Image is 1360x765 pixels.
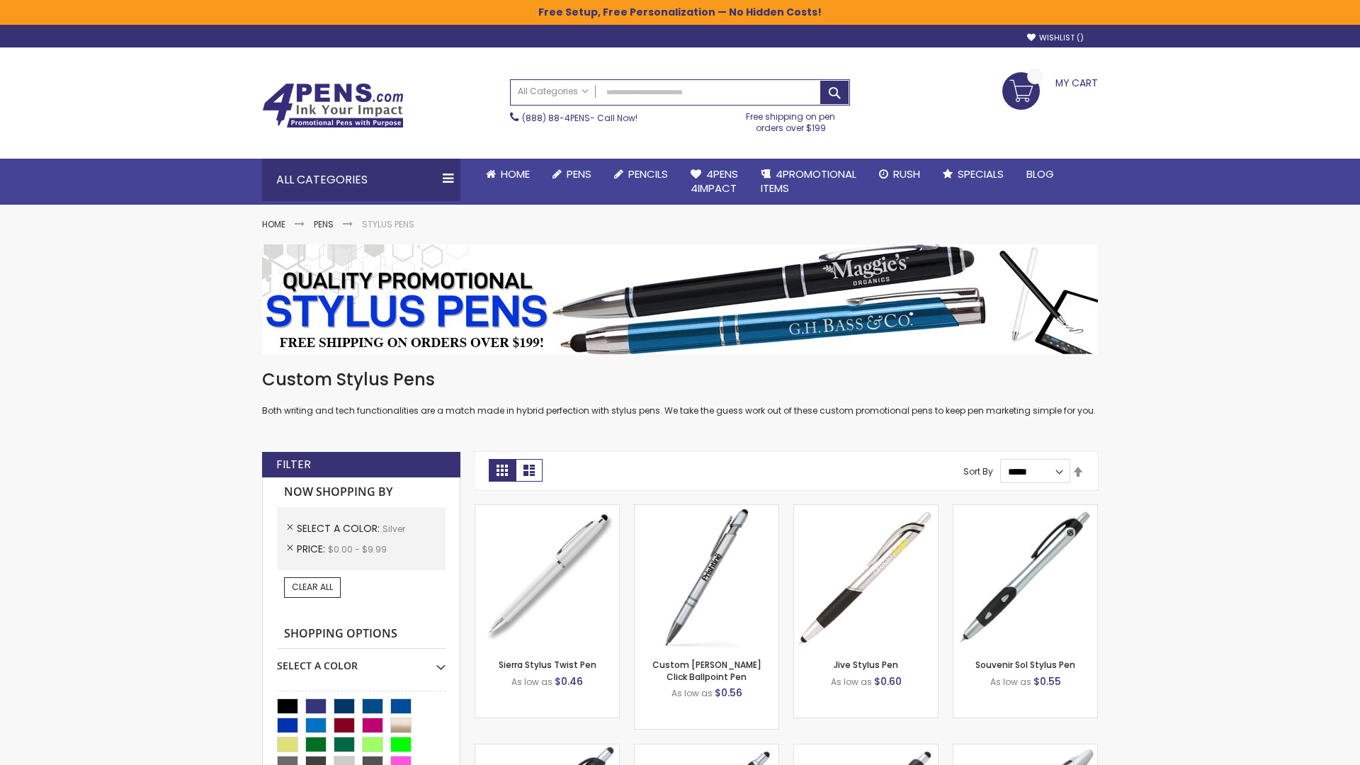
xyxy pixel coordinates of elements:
[262,83,404,128] img: 4Pens Custom Pens and Promotional Products
[475,159,541,190] a: Home
[834,659,898,671] a: Jive Stylus Pen
[831,676,872,688] span: As low as
[953,505,1097,649] img: Souvenir Sol Stylus Pen-Silver
[567,166,591,181] span: Pens
[382,523,405,535] span: Silver
[749,159,868,205] a: 4PROMOTIONALITEMS
[1015,159,1065,190] a: Blog
[761,166,856,195] span: 4PROMOTIONAL ITEMS
[511,676,552,688] span: As low as
[475,505,619,649] img: Stypen-35-Silver
[893,166,920,181] span: Rush
[489,459,516,482] strong: Grid
[794,504,938,516] a: Jive Stylus Pen-Silver
[990,676,1031,688] span: As low as
[262,159,460,201] div: All Categories
[635,504,778,516] a: Custom Alex II Click Ballpoint Pen-Silver
[475,504,619,516] a: Stypen-35-Silver
[794,505,938,649] img: Jive Stylus Pen-Silver
[671,687,713,699] span: As low as
[732,106,851,134] div: Free shipping on pen orders over $199
[328,543,387,555] span: $0.00 - $9.99
[297,521,382,535] span: Select A Color
[635,505,778,649] img: Custom Alex II Click Ballpoint Pen-Silver
[691,166,738,195] span: 4Pens 4impact
[501,166,530,181] span: Home
[297,542,328,556] span: Price
[679,159,749,205] a: 4Pens4impact
[541,159,603,190] a: Pens
[277,649,446,673] div: Select A Color
[794,744,938,756] a: Souvenir® Emblem Stylus Pen-Silver
[518,86,589,97] span: All Categories
[555,674,583,688] span: $0.46
[868,159,931,190] a: Rush
[1033,674,1061,688] span: $0.55
[874,674,902,688] span: $0.60
[975,659,1075,671] a: Souvenir Sol Stylus Pen
[262,368,1098,391] h1: Custom Stylus Pens
[522,112,590,124] a: (888) 88-4PENS
[953,744,1097,756] a: Twist Highlighter-Pen Stylus Combo-Silver
[1026,166,1054,181] span: Blog
[715,686,742,700] span: $0.56
[635,744,778,756] a: Epiphany Stylus Pens-Silver
[292,581,333,593] span: Clear All
[963,465,993,477] label: Sort By
[499,659,596,671] a: Sierra Stylus Twist Pen
[652,659,761,682] a: Custom [PERSON_NAME] Click Ballpoint Pen
[276,457,311,472] strong: Filter
[277,619,446,650] strong: Shopping Options
[262,368,1098,417] div: Both writing and tech functionalities are a match made in hybrid perfection with stylus pens. We ...
[475,744,619,756] a: React Stylus Grip Pen-Silver
[314,218,334,230] a: Pens
[277,477,446,507] strong: Now Shopping by
[603,159,679,190] a: Pencils
[522,112,637,124] span: - Call Now!
[931,159,1015,190] a: Specials
[953,504,1097,516] a: Souvenir Sol Stylus Pen-Silver
[362,218,414,230] strong: Stylus Pens
[262,218,285,230] a: Home
[284,577,341,597] a: Clear All
[958,166,1004,181] span: Specials
[511,80,596,103] a: All Categories
[1027,33,1084,43] a: Wishlist
[628,166,668,181] span: Pencils
[262,244,1098,354] img: Stylus Pens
